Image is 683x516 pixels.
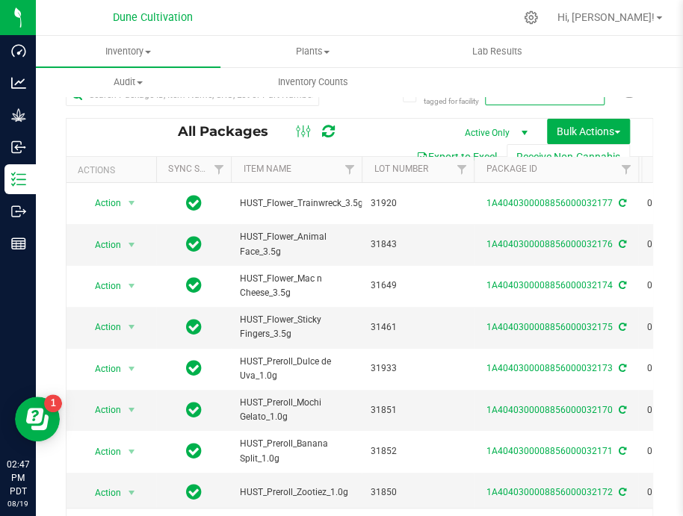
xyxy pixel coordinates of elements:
[220,66,405,98] a: Inventory Counts
[123,358,141,379] span: select
[123,441,141,462] span: select
[123,317,141,338] span: select
[36,45,220,58] span: Inventory
[522,10,540,25] div: Manage settings
[186,193,202,214] span: In Sync
[186,275,202,296] span: In Sync
[37,75,220,89] span: Audit
[616,363,626,373] span: Sync from Compliance System
[337,157,362,182] a: Filter
[371,237,465,252] span: 31843
[123,234,141,255] span: select
[186,482,202,503] span: In Sync
[81,317,122,338] span: Action
[11,140,26,155] inline-svg: Inbound
[240,396,353,424] span: HUST_Preroll_Mochi Gelato_1.0g
[240,313,353,341] span: HUST_Flower_Sticky Fingers_3.5g
[486,363,613,373] a: 1A4040300008856000032173
[11,75,26,90] inline-svg: Analytics
[11,172,26,187] inline-svg: Inventory
[78,165,150,175] div: Actions
[81,276,122,296] span: Action
[407,144,507,170] button: Export to Excel
[507,144,630,170] button: Receive Non-Cannabis
[557,125,620,137] span: Bulk Actions
[374,164,427,174] a: Lot Number
[81,358,122,379] span: Action
[206,157,231,182] a: Filter
[240,437,353,465] span: HUST_Preroll_Banana Split_1.0g
[186,441,202,461] span: In Sync
[11,43,26,58] inline-svg: Dashboard
[221,45,404,58] span: Plants
[486,280,613,290] a: 1A4040300008856000032174
[11,108,26,122] inline-svg: Grow
[486,487,613,497] a: 1A4040300008856000032172
[486,446,613,456] a: 1A4040300008856000032171
[616,405,626,415] span: Sync from Compliance System
[486,405,613,415] a: 1A4040300008856000032170
[547,119,630,144] button: Bulk Actions
[220,36,405,67] a: Plants
[486,164,537,174] a: Package ID
[186,234,202,255] span: In Sync
[81,400,122,420] span: Action
[113,11,193,24] span: Dune Cultivation
[11,236,26,251] inline-svg: Reports
[15,397,60,441] iframe: Resource center
[123,400,141,420] span: select
[371,485,465,500] span: 31850
[616,239,626,249] span: Sync from Compliance System
[614,157,638,182] a: Filter
[405,36,590,67] a: Lab Results
[371,361,465,376] span: 31933
[452,45,543,58] span: Lab Results
[81,441,122,462] span: Action
[616,487,626,497] span: Sync from Compliance System
[168,164,226,174] a: Sync Status
[371,279,465,293] span: 31649
[186,358,202,379] span: In Sync
[243,164,291,174] a: Item Name
[371,403,465,417] span: 31851
[486,322,613,332] a: 1A4040300008856000032175
[81,193,122,214] span: Action
[240,230,353,258] span: HUST_Flower_Animal Face_3.5g
[36,66,220,98] a: Audit
[81,482,122,503] span: Action
[557,11,655,23] span: Hi, [PERSON_NAME]!
[123,482,141,503] span: select
[257,75,368,89] span: Inventory Counts
[616,322,626,332] span: Sync from Compliance System
[7,458,29,498] p: 02:47 PM PDT
[616,280,626,290] span: Sync from Compliance System
[371,320,465,335] span: 31461
[7,498,29,509] p: 08/19
[81,234,122,255] span: Action
[186,400,202,420] span: In Sync
[240,196,363,211] span: HUST_Flower_Trainwreck_3.5g
[240,485,353,500] span: HUST_Preroll_Zootiez_1.0g
[616,446,626,456] span: Sync from Compliance System
[486,198,613,208] a: 1A4040300008856000032177
[240,355,353,383] span: HUST_Preroll_Dulce de Uva_1.0g
[371,444,465,459] span: 31852
[36,36,220,67] a: Inventory
[11,204,26,219] inline-svg: Outbound
[178,123,283,140] span: All Packages
[616,198,626,208] span: Sync from Compliance System
[44,394,62,412] iframe: Resource center unread badge
[123,276,141,296] span: select
[371,196,465,211] span: 31920
[240,272,353,300] span: HUST_Flower_Mac n Cheese_3.5g
[186,317,202,338] span: In Sync
[486,239,613,249] a: 1A4040300008856000032176
[123,193,141,214] span: select
[449,157,474,182] a: Filter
